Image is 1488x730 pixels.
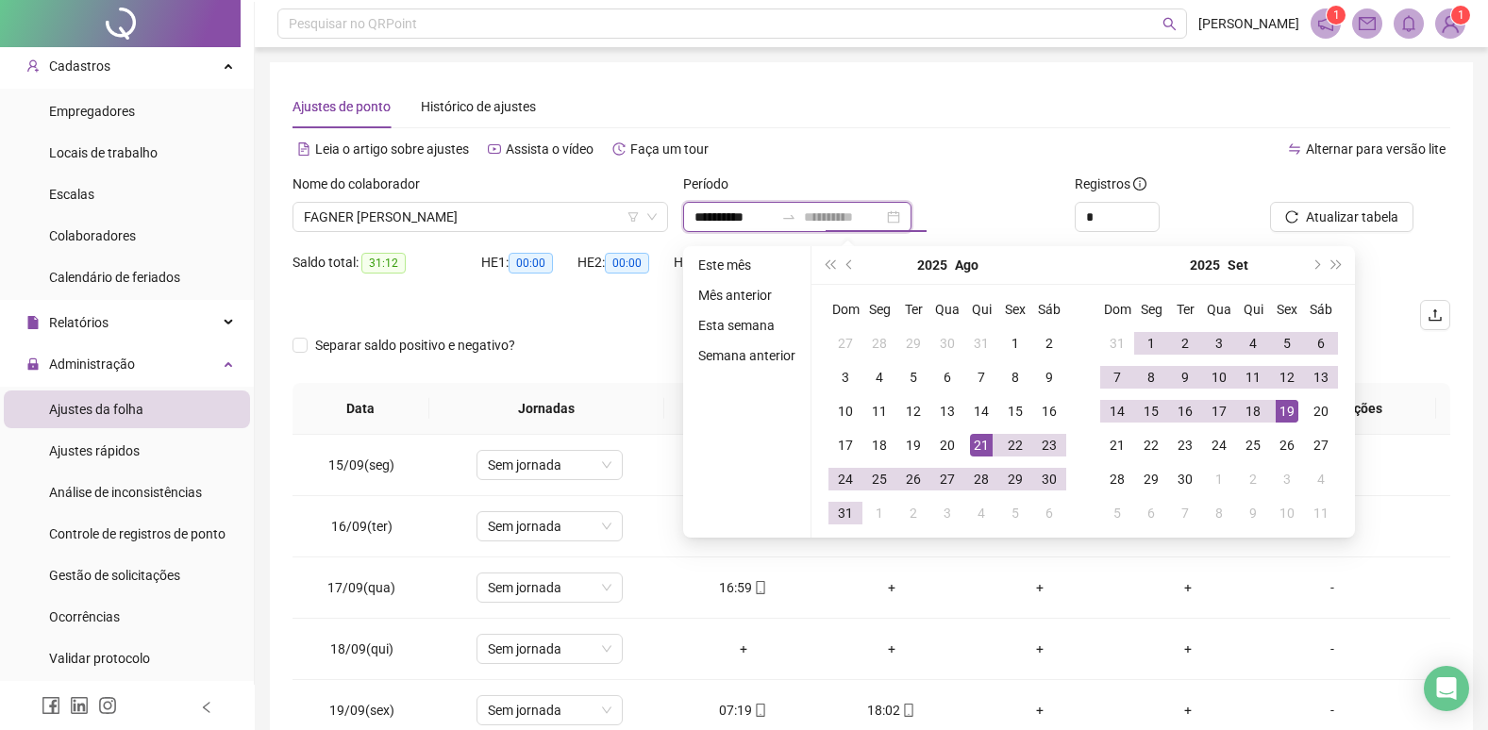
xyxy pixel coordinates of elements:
[998,326,1032,360] td: 2025-08-01
[1140,332,1162,355] div: 1
[832,577,950,598] div: +
[1106,502,1129,524] div: 5
[868,434,891,456] div: 18
[691,284,803,307] li: Mês anterior
[970,468,993,490] div: 28
[1168,326,1202,360] td: 2025-09-02
[1242,366,1264,389] div: 11
[49,228,136,243] span: Colaboradores
[1270,394,1304,428] td: 2025-09-19
[1242,400,1264,423] div: 18
[998,292,1032,326] th: Sex
[936,434,959,456] div: 20
[998,462,1032,496] td: 2025-08-29
[683,174,741,194] label: Período
[834,400,857,423] div: 10
[664,383,811,435] th: Entrada 1
[1310,434,1332,456] div: 27
[828,428,862,462] td: 2025-08-17
[1129,577,1246,598] div: +
[1100,326,1134,360] td: 2025-08-31
[481,252,577,274] div: HE 1:
[1134,292,1168,326] th: Seg
[964,360,998,394] td: 2025-08-07
[1270,292,1304,326] th: Sex
[49,187,94,202] span: Escalas
[1032,326,1066,360] td: 2025-08-02
[955,246,978,284] button: month panel
[900,704,915,717] span: mobile
[1359,15,1376,32] span: mail
[1270,326,1304,360] td: 2025-09-05
[970,434,993,456] div: 21
[930,428,964,462] td: 2025-08-20
[936,400,959,423] div: 13
[1277,700,1388,721] div: -
[1208,434,1230,456] div: 24
[1270,428,1304,462] td: 2025-09-26
[1310,332,1332,355] div: 6
[862,292,896,326] th: Seg
[1277,577,1388,598] div: -
[862,428,896,462] td: 2025-08-18
[896,326,930,360] td: 2025-07-29
[49,58,110,74] span: Cadastros
[1310,366,1332,389] div: 13
[1174,400,1196,423] div: 16
[1276,468,1298,490] div: 3
[828,360,862,394] td: 2025-08-03
[1317,15,1334,32] span: notification
[862,462,896,496] td: 2025-08-25
[1106,366,1129,389] div: 7
[964,326,998,360] td: 2025-07-31
[691,314,803,337] li: Esta semana
[752,581,767,594] span: mobile
[868,366,891,389] div: 4
[1458,8,1464,22] span: 1
[1306,141,1446,157] span: Alternar para versão lite
[308,335,523,356] span: Separar saldo positivo e negativo?
[1038,366,1061,389] div: 9
[1202,292,1236,326] th: Qua
[970,400,993,423] div: 14
[1032,428,1066,462] td: 2025-08-23
[902,502,925,524] div: 2
[674,252,770,274] div: HE 3:
[1228,246,1248,284] button: month panel
[1129,700,1246,721] div: +
[752,704,767,717] span: mobile
[1242,332,1264,355] div: 4
[834,366,857,389] div: 3
[1242,502,1264,524] div: 9
[1134,326,1168,360] td: 2025-09-01
[862,394,896,428] td: 2025-08-11
[1304,462,1338,496] td: 2025-10-04
[781,209,796,224] span: swap-right
[297,142,310,156] span: file-text
[1140,400,1162,423] div: 15
[429,383,665,435] th: Jornadas
[1100,462,1134,496] td: 2025-09-28
[1168,360,1202,394] td: 2025-09-09
[1304,326,1338,360] td: 2025-09-06
[42,696,60,715] span: facebook
[49,609,120,624] span: Ocorrências
[970,332,993,355] div: 31
[1075,174,1146,194] span: Registros
[293,383,429,435] th: Data
[998,394,1032,428] td: 2025-08-15
[1236,394,1270,428] td: 2025-09-18
[691,254,803,276] li: Este mês
[1236,428,1270,462] td: 2025-09-25
[1134,360,1168,394] td: 2025-09-08
[1288,142,1301,156] span: swap
[327,580,395,595] span: 17/09(qua)
[1270,462,1304,496] td: 2025-10-03
[49,315,109,330] span: Relatórios
[509,253,553,274] span: 00:00
[1129,639,1246,659] div: +
[930,496,964,530] td: 2025-09-03
[902,400,925,423] div: 12
[980,639,1098,659] div: +
[936,502,959,524] div: 3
